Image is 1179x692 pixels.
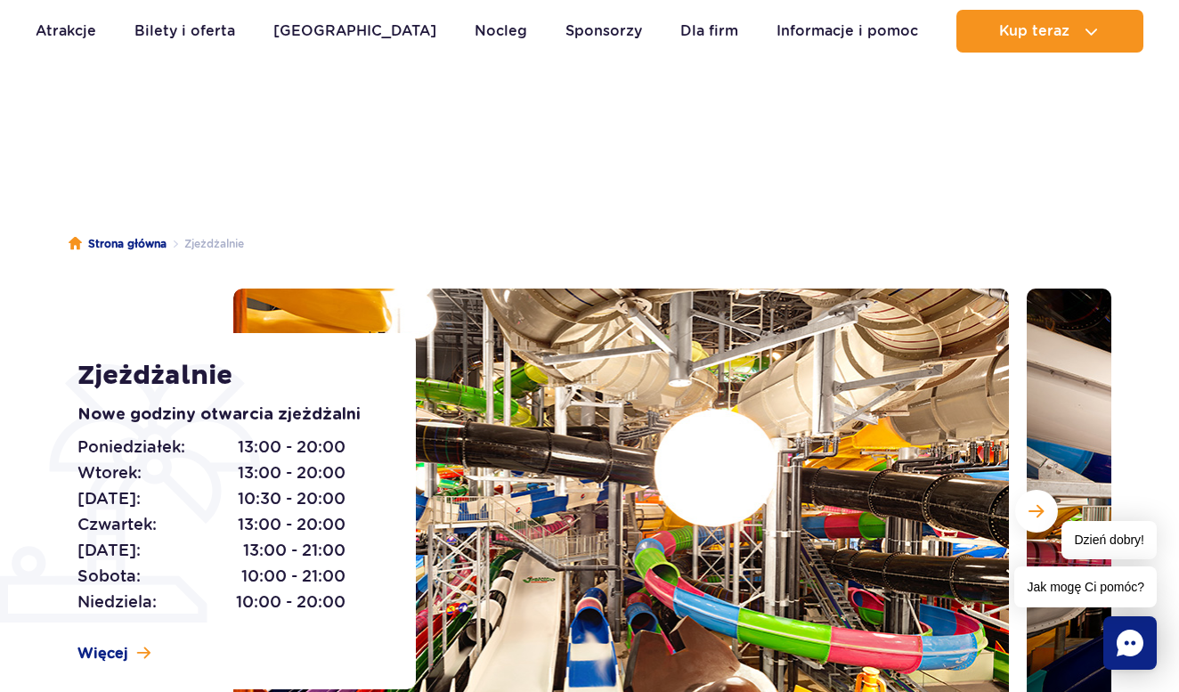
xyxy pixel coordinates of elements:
[167,235,244,253] li: Zjeżdżalnie
[77,644,150,664] a: Więcej
[238,435,346,460] span: 13:00 - 20:00
[241,564,346,589] span: 10:00 - 21:00
[956,10,1143,53] button: Kup teraz
[77,435,185,460] span: Poniedziałek:
[69,235,167,253] a: Strona główna
[475,10,527,53] a: Nocleg
[680,10,738,53] a: Dla firm
[999,23,1069,39] span: Kup teraz
[36,10,96,53] a: Atrakcje
[238,460,346,485] span: 13:00 - 20:00
[134,10,235,53] a: Bilety i oferta
[273,10,436,53] a: [GEOGRAPHIC_DATA]
[1015,490,1058,533] button: Następny slajd
[565,10,642,53] a: Sponsorzy
[77,512,157,537] span: Czwartek:
[77,403,376,427] p: Nowe godziny otwarcia zjeżdżalni
[238,486,346,511] span: 10:30 - 20:00
[77,538,141,563] span: [DATE]:
[77,360,376,392] h1: Zjeżdżalnie
[236,590,346,615] span: 10:00 - 20:00
[238,512,346,537] span: 13:00 - 20:00
[77,590,157,615] span: Niedziela:
[777,10,918,53] a: Informacje i pomoc
[1061,521,1157,559] span: Dzień dobry!
[1103,616,1157,670] div: Chat
[243,538,346,563] span: 13:00 - 21:00
[77,564,141,589] span: Sobota:
[77,644,128,664] span: Więcej
[1014,566,1157,607] span: Jak mogę Ci pomóc?
[77,486,141,511] span: [DATE]:
[77,460,142,485] span: Wtorek:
